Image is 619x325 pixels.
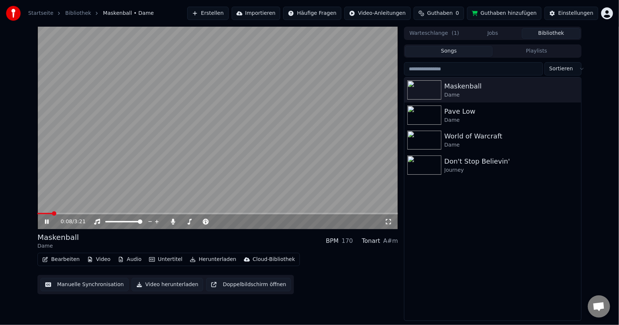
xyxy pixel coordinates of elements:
img: youka [6,6,21,21]
a: Bibliothek [65,10,91,17]
div: Maskenball [444,81,578,91]
button: Video [84,254,113,265]
span: ( 1 ) [452,30,459,37]
button: Video-Anleitungen [344,7,411,20]
div: Cloud-Bibliothek [253,256,295,263]
button: Herunterladen [187,254,239,265]
div: Maskenball [37,232,79,242]
div: 170 [342,237,353,245]
button: Erstellen [187,7,228,20]
div: Dame [444,91,578,99]
div: A#m [383,237,398,245]
button: Jobs [464,28,522,39]
span: 0 [456,10,459,17]
span: 3:21 [74,218,86,225]
div: Journey [444,167,578,174]
button: Bearbeiten [39,254,83,265]
div: Dame [444,141,578,149]
div: / [61,218,79,225]
span: Sortieren [549,65,573,73]
div: Don't Stop Believin' [444,156,578,167]
button: Warteschlange [405,28,464,39]
div: World of Warcraft [444,131,578,141]
nav: breadcrumb [28,10,154,17]
button: Guthaben0 [414,7,464,20]
button: Importieren [232,7,281,20]
div: Dame [444,117,578,124]
div: Pave Low [444,106,578,117]
span: 0:08 [61,218,72,225]
div: Tonart [362,237,380,245]
span: Maskenball • Dame [103,10,154,17]
button: Doppelbildschirm öffnen [206,278,291,291]
button: Songs [405,46,493,57]
a: Startseite [28,10,53,17]
button: Manuelle Synchronisation [40,278,129,291]
button: Guthaben hinzufügen [467,7,542,20]
button: Playlists [493,46,580,57]
button: Einstellungen [544,7,598,20]
button: Video herunterladen [132,278,203,291]
div: BPM [326,237,338,245]
div: Einstellungen [558,10,593,17]
button: Bibliothek [522,28,580,39]
span: Guthaben [427,10,453,17]
button: Untertitel [146,254,185,265]
button: Häufige Fragen [283,7,341,20]
button: Audio [115,254,145,265]
div: Dame [37,242,79,250]
div: Chat öffnen [588,295,610,318]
